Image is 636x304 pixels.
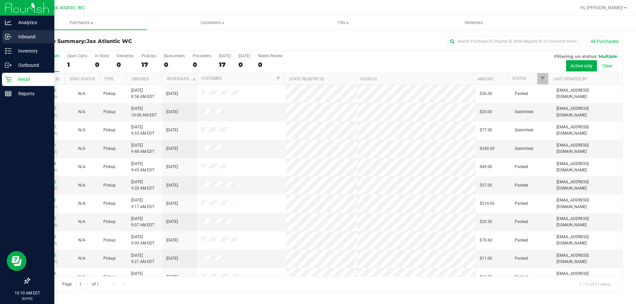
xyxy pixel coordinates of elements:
[480,164,492,170] span: $49.00
[7,251,26,271] iframe: Resource center
[219,54,231,58] div: [DATE]
[38,161,56,166] a: 11860504
[515,274,528,280] span: Packed
[147,16,278,30] a: Customers
[556,161,618,173] span: [EMAIL_ADDRESS][DOMAIN_NAME]
[556,252,618,265] span: [EMAIL_ADDRESS][DOMAIN_NAME]
[38,143,56,148] a: 11860631
[78,127,85,133] button: N/A
[258,54,283,58] div: Needs Review
[480,274,492,280] span: $60.00
[147,20,277,26] span: Customers
[76,279,88,289] input: 1
[38,253,56,258] a: 11860185
[515,219,528,225] span: Packed
[556,124,618,137] span: [EMAIL_ADDRESS][DOMAIN_NAME]
[103,109,116,115] span: Pickup
[78,164,85,169] span: Not Applicable
[512,76,526,81] a: Status
[574,279,616,289] span: 1 - 17 of 17 items
[480,146,495,152] span: $340.00
[556,197,618,210] span: [EMAIL_ADDRESS][DOMAIN_NAME]
[166,237,178,243] span: [DATE]
[556,179,618,192] span: [EMAIL_ADDRESS][DOMAIN_NAME]
[103,255,116,262] span: Pickup
[78,219,85,224] span: Not Applicable
[78,200,85,207] button: N/A
[78,237,85,243] button: N/A
[103,237,116,243] span: Pickup
[12,90,51,98] p: Reports
[78,109,85,115] button: N/A
[38,106,56,111] a: 11860803
[480,182,492,189] span: $57.00
[515,109,533,115] span: Submitted
[5,19,12,26] inline-svg: Analytics
[554,77,587,81] a: Last Updated By
[5,33,12,40] inline-svg: Inbound
[3,290,51,296] p: 10:10 AM EDT
[131,161,154,173] span: [DATE] 9:43 AM EDT
[238,54,250,58] div: [DATE]
[5,62,12,68] inline-svg: Outbound
[70,77,95,81] a: Sync Status
[354,73,472,85] th: Address
[515,127,533,133] span: Submitted
[3,296,51,301] p: [DATE]
[273,73,284,84] a: Filter
[193,61,211,68] div: 0
[131,234,154,246] span: [DATE] 9:09 AM EDT
[131,124,154,137] span: [DATE] 9:53 AM EDT
[12,33,51,41] p: Inbound
[166,255,178,262] span: [DATE]
[78,255,85,262] button: N/A
[556,106,618,118] span: [EMAIL_ADDRESS][DOMAIN_NAME]
[164,61,185,68] div: 0
[480,219,492,225] span: $20.30
[78,128,85,132] span: Not Applicable
[103,182,116,189] span: Pickup
[515,146,533,152] span: Submitted
[238,61,250,68] div: 0
[12,75,51,83] p: Retail
[12,47,51,55] p: Inventory
[515,255,528,262] span: Packed
[167,76,197,81] a: Scheduled
[78,274,85,280] button: N/A
[57,279,104,289] span: Page of 1
[166,200,178,207] span: [DATE]
[166,164,178,170] span: [DATE]
[78,182,85,189] button: N/A
[78,201,85,206] span: Not Applicable
[78,256,85,261] span: Not Applicable
[556,87,618,100] span: [EMAIL_ADDRESS][DOMAIN_NAME]
[141,54,156,58] div: PickUps
[515,164,528,170] span: Packed
[166,274,178,280] span: [DATE]
[78,275,85,279] span: Not Applicable
[480,237,492,243] span: $70.60
[166,91,178,97] span: [DATE]
[480,127,492,133] span: $77.00
[12,19,51,26] p: Analytics
[193,54,211,58] div: Pre-orders
[103,200,116,207] span: Pickup
[556,216,618,228] span: [EMAIL_ADDRESS][DOMAIN_NAME]
[78,91,85,96] span: Not Applicable
[166,127,178,133] span: [DATE]
[38,216,56,221] a: 11860331
[38,235,56,239] a: 11860209
[515,182,528,189] span: Packed
[67,54,87,58] div: Open Carts
[166,219,178,225] span: [DATE]
[78,91,85,97] button: N/A
[480,200,495,207] span: $214.00
[131,271,154,283] span: [DATE] 9:24 AM EDT
[78,183,85,188] span: Not Applicable
[103,164,116,170] span: Pickup
[103,127,116,133] span: Pickup
[515,237,528,243] span: Packed
[219,61,231,68] div: 17
[480,109,492,115] span: $20.00
[201,76,222,81] a: Customer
